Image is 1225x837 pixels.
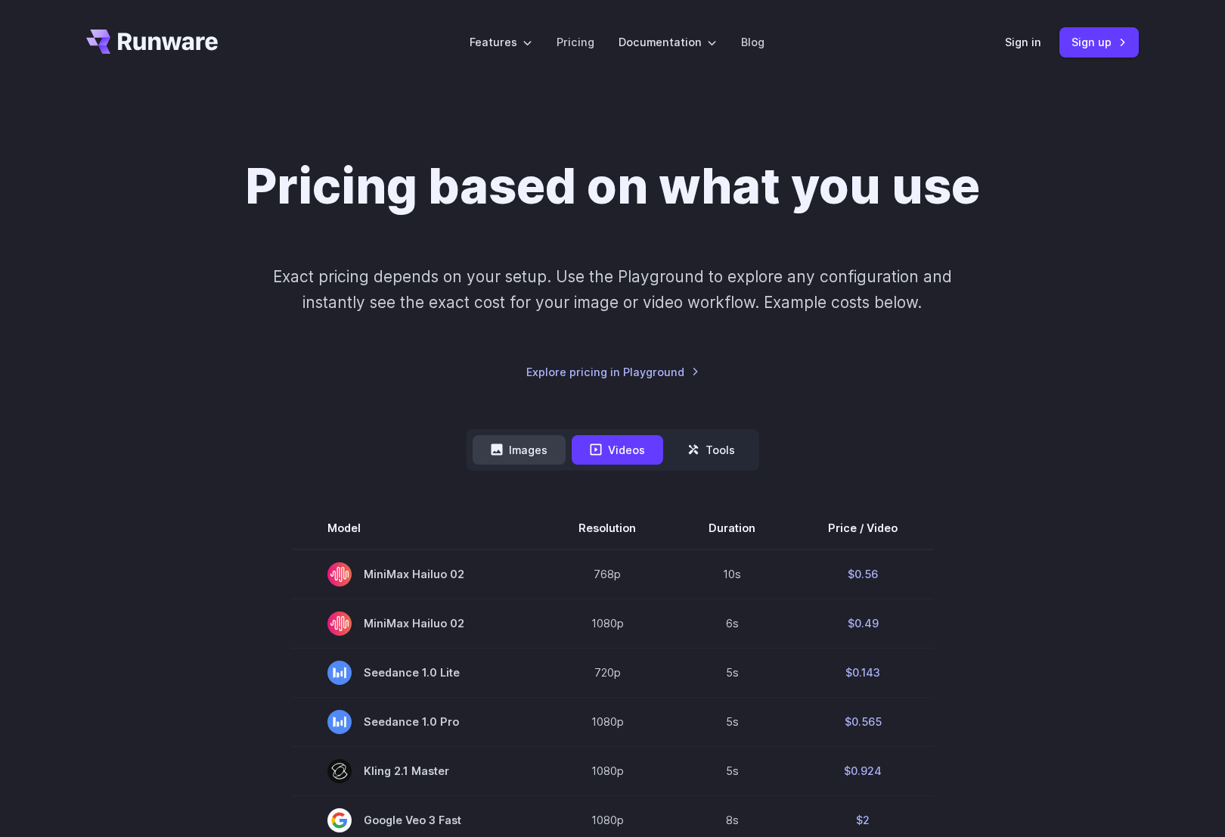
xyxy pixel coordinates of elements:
[792,648,934,697] td: $0.143
[542,697,672,746] td: 1080p
[1005,33,1041,51] a: Sign in
[572,435,663,465] button: Videos
[669,435,753,465] button: Tools
[792,746,934,795] td: $0.924
[327,661,506,685] span: Seedance 1.0 Lite
[542,549,672,599] td: 768p
[473,435,566,465] button: Images
[245,157,980,216] h1: Pricing based on what you use
[327,562,506,587] span: MiniMax Hailuo 02
[672,507,792,549] th: Duration
[792,507,934,549] th: Price / Video
[672,599,792,648] td: 6s
[672,746,792,795] td: 5s
[792,549,934,599] td: $0.56
[542,599,672,648] td: 1080p
[741,33,764,51] a: Blog
[327,759,506,783] span: Kling 2.1 Master
[792,697,934,746] td: $0.565
[327,710,506,734] span: Seedance 1.0 Pro
[244,264,981,315] p: Exact pricing depends on your setup. Use the Playground to explore any configuration and instantl...
[557,33,594,51] a: Pricing
[327,611,506,636] span: MiniMax Hailuo 02
[619,33,717,51] label: Documentation
[526,363,699,381] a: Explore pricing in Playground
[792,599,934,648] td: $0.49
[672,648,792,697] td: 5s
[542,507,672,549] th: Resolution
[86,30,218,54] a: Go to /
[327,808,506,832] span: Google Veo 3 Fast
[1059,27,1139,57] a: Sign up
[542,746,672,795] td: 1080p
[291,507,542,549] th: Model
[542,648,672,697] td: 720p
[672,697,792,746] td: 5s
[470,33,532,51] label: Features
[672,549,792,599] td: 10s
